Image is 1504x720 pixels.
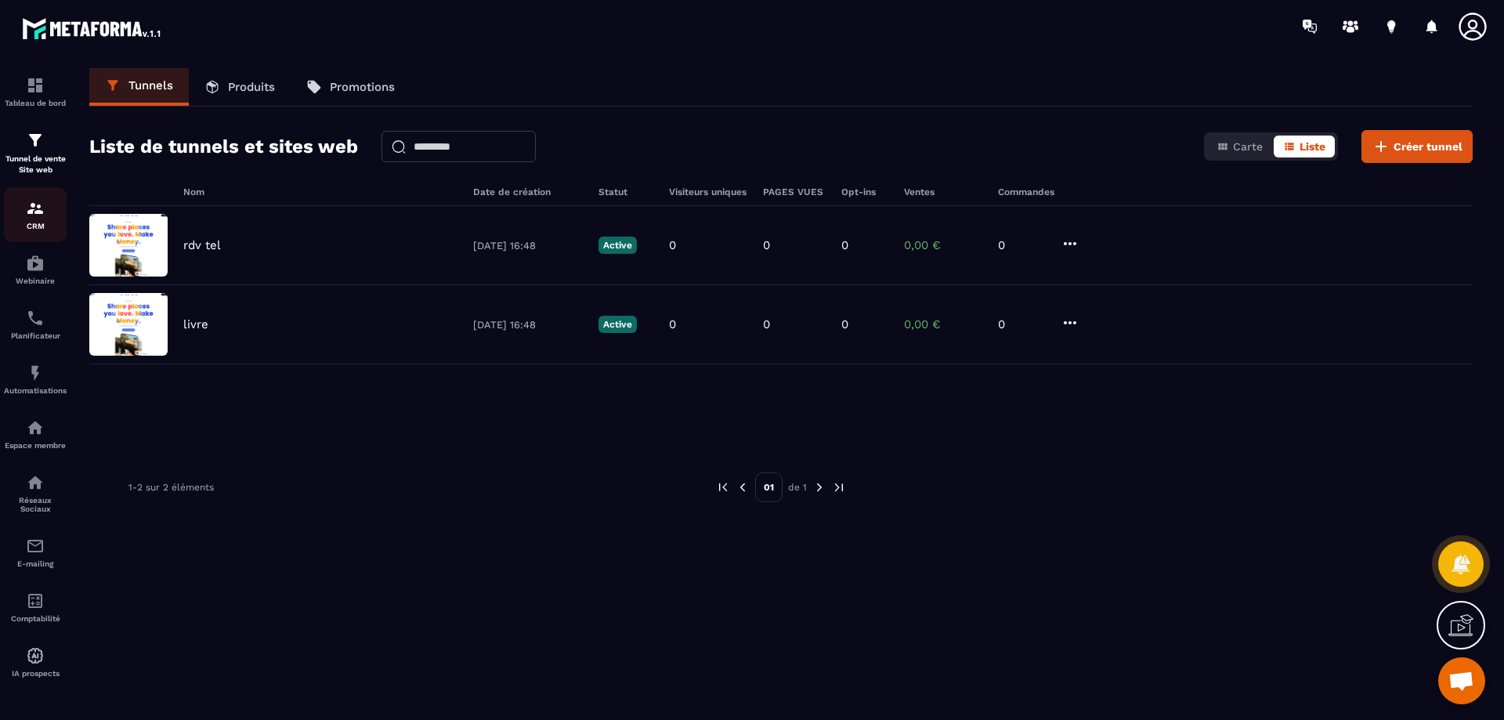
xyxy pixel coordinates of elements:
[841,238,848,252] p: 0
[26,364,45,382] img: automations
[26,309,45,327] img: scheduler
[183,238,221,252] p: rdv tel
[904,186,982,197] h6: Ventes
[26,537,45,555] img: email
[26,418,45,437] img: automations
[26,592,45,610] img: accountant
[473,186,583,197] h6: Date de création
[904,238,982,252] p: 0,00 €
[1300,140,1325,153] span: Liste
[904,317,982,331] p: 0,00 €
[4,580,67,635] a: accountantaccountantComptabilité
[473,319,583,331] p: [DATE] 16:48
[26,76,45,95] img: formation
[841,317,848,331] p: 0
[716,480,730,494] img: prev
[183,186,457,197] h6: Nom
[4,441,67,450] p: Espace membre
[812,480,826,494] img: next
[128,482,214,493] p: 1-2 sur 2 éléments
[1394,139,1462,154] span: Créer tunnel
[1361,130,1473,163] button: Créer tunnel
[736,480,750,494] img: prev
[189,68,291,106] a: Produits
[473,240,583,251] p: [DATE] 16:48
[669,317,676,331] p: 0
[26,131,45,150] img: formation
[4,277,67,285] p: Webinaire
[26,646,45,665] img: automations
[4,331,67,340] p: Planificateur
[788,481,807,494] p: de 1
[669,238,676,252] p: 0
[998,238,1045,252] p: 0
[4,386,67,395] p: Automatisations
[4,154,67,175] p: Tunnel de vente Site web
[89,68,189,106] a: Tunnels
[128,78,173,92] p: Tunnels
[4,614,67,623] p: Comptabilité
[89,131,358,162] h2: Liste de tunnels et sites web
[22,14,163,42] img: logo
[598,316,637,333] p: Active
[89,214,168,277] img: image
[4,242,67,297] a: automationsautomationsWebinaire
[4,461,67,525] a: social-networksocial-networkRéseaux Sociaux
[598,186,653,197] h6: Statut
[291,68,410,106] a: Promotions
[4,352,67,407] a: automationsautomationsAutomatisations
[26,199,45,218] img: formation
[1207,136,1272,157] button: Carte
[841,186,888,197] h6: Opt-ins
[4,496,67,513] p: Réseaux Sociaux
[4,559,67,568] p: E-mailing
[669,186,747,197] h6: Visiteurs uniques
[598,237,637,254] p: Active
[998,317,1045,331] p: 0
[4,64,67,119] a: formationformationTableau de bord
[228,80,275,94] p: Produits
[4,407,67,461] a: automationsautomationsEspace membre
[26,254,45,273] img: automations
[998,186,1054,197] h6: Commandes
[89,293,168,356] img: image
[755,472,783,502] p: 01
[763,238,770,252] p: 0
[4,297,67,352] a: schedulerschedulerPlanificateur
[4,525,67,580] a: emailemailE-mailing
[763,317,770,331] p: 0
[4,669,67,678] p: IA prospects
[4,99,67,107] p: Tableau de bord
[832,480,846,494] img: next
[26,473,45,492] img: social-network
[183,317,208,331] p: livre
[1274,136,1335,157] button: Liste
[4,119,67,187] a: formationformationTunnel de vente Site web
[4,222,67,230] p: CRM
[763,186,826,197] h6: PAGES VUES
[330,80,395,94] p: Promotions
[1438,657,1485,704] a: Ouvrir le chat
[1233,140,1263,153] span: Carte
[4,187,67,242] a: formationformationCRM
